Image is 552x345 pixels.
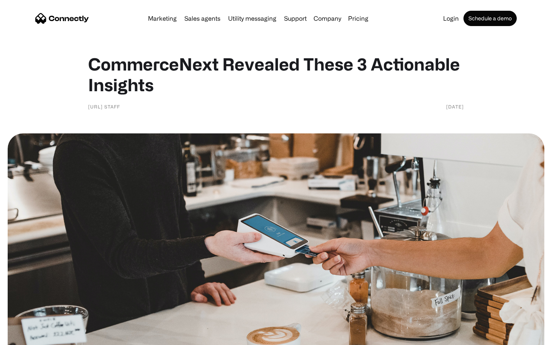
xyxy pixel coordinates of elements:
[88,103,120,110] div: [URL] Staff
[15,332,46,342] ul: Language list
[446,103,464,110] div: [DATE]
[281,15,310,21] a: Support
[181,15,223,21] a: Sales agents
[440,15,462,21] a: Login
[8,332,46,342] aside: Language selected: English
[314,13,341,24] div: Company
[225,15,279,21] a: Utility messaging
[463,11,517,26] a: Schedule a demo
[88,54,464,95] h1: CommerceNext Revealed These 3 Actionable Insights
[345,15,371,21] a: Pricing
[145,15,180,21] a: Marketing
